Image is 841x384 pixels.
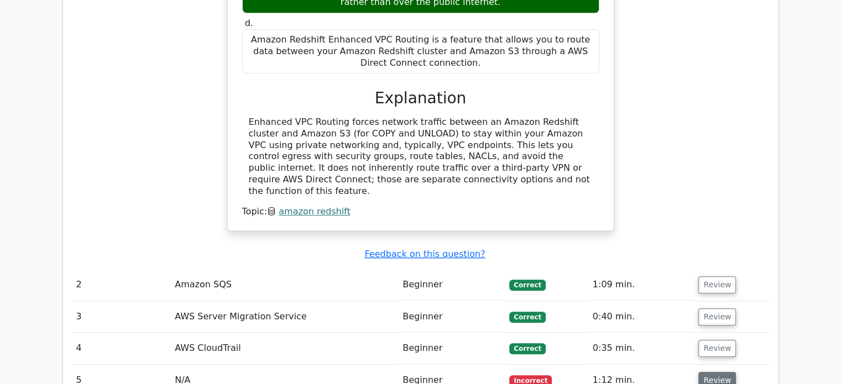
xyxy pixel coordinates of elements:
div: Amazon Redshift Enhanced VPC Routing is a feature that allows you to route data between your Amaz... [242,29,599,73]
td: 0:40 min. [588,301,694,333]
td: 0:35 min. [588,333,694,364]
span: Correct [509,312,545,323]
span: Correct [509,280,545,291]
td: Amazon SQS [170,269,398,301]
div: Enhanced VPC Routing forces network traffic between an Amazon Redshift cluster and Amazon S3 (for... [249,117,593,197]
td: Beginner [398,333,505,364]
td: Beginner [398,301,505,333]
span: d. [245,18,253,28]
td: AWS CloudTrail [170,333,398,364]
td: AWS Server Migration Service [170,301,398,333]
td: 2 [72,269,171,301]
a: Feedback on this question? [364,249,485,259]
td: 3 [72,301,171,333]
td: 1:09 min. [588,269,694,301]
a: amazon redshift [279,206,350,217]
button: Review [698,276,736,293]
td: Beginner [398,269,505,301]
h3: Explanation [249,89,593,108]
button: Review [698,340,736,357]
div: Topic: [242,206,599,218]
td: 4 [72,333,171,364]
button: Review [698,308,736,325]
span: Correct [509,343,545,354]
